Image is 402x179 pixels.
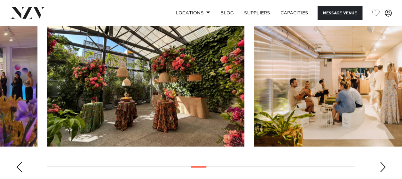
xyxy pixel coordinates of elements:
a: Capacities [275,6,313,20]
img: nzv-logo.png [10,7,45,19]
button: Message Venue [318,6,362,20]
swiper-slide: 15 / 30 [47,2,244,147]
a: SUPPLIERS [239,6,275,20]
a: Locations [170,6,215,20]
a: BLOG [215,6,239,20]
